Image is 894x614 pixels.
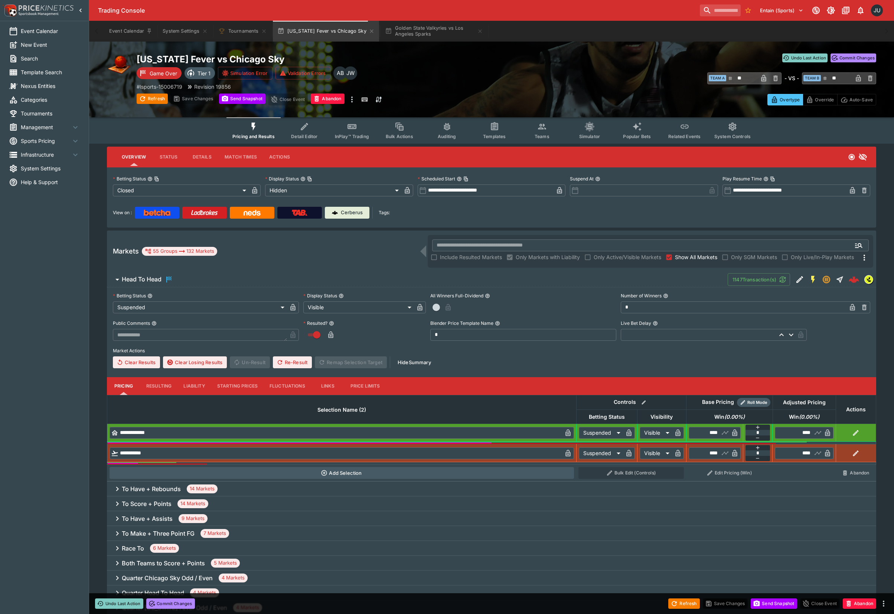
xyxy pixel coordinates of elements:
[640,427,672,439] div: Visible
[852,239,865,252] button: Open
[767,94,803,105] button: Overtype
[244,210,260,216] img: Neds
[344,66,357,80] div: Justin Walsh
[303,301,414,313] div: Visible
[21,68,80,76] span: Template Search
[311,95,344,102] span: Mark an event as closed and abandoned.
[860,253,869,262] svg: More
[137,53,506,65] h2: Copy To Clipboard
[158,21,212,42] button: System Settings
[440,253,502,261] span: Include Resulted Markets
[113,356,160,368] button: Clear Results
[833,273,846,286] button: Straight
[226,117,757,144] div: Event type filters
[463,176,469,182] button: Copy To Clipboard
[146,598,195,609] button: Commit Changes
[438,134,456,139] span: Auditing
[348,94,356,105] button: more
[187,485,218,493] span: 14 Markets
[300,176,306,182] button: Display StatusCopy To Clipboard
[864,275,873,284] div: lsports
[728,273,790,286] button: 1147Transaction(s)
[19,5,74,11] img: PriceKinetics
[791,253,854,261] span: Only Live/In-Play Markets
[782,53,828,62] button: Undo Last Action
[535,134,549,139] span: Teams
[386,134,413,139] span: Bulk Actions
[430,293,483,299] p: All Winners Full-Dividend
[485,293,490,298] button: All Winners Full-Dividend
[594,253,661,261] span: Only Active/Visible Markets
[345,377,386,395] button: Price Limits
[751,598,797,609] button: Send Snapshot
[230,356,270,368] span: Un-Result
[836,395,876,424] th: Actions
[329,321,334,326] button: Resulted?
[773,395,836,409] th: Adjusted Pricing
[151,321,157,326] button: Public Comments
[311,377,345,395] button: Links
[200,530,229,537] span: 7 Markets
[339,293,344,298] button: Display Status
[264,377,311,395] button: Fluctuations
[232,134,275,139] span: Pricing and Results
[150,545,179,552] span: 6 Markets
[642,412,681,421] span: Visibility
[742,4,754,16] button: No Bookmarks
[311,94,344,104] button: Abandon
[273,21,379,42] button: [US_STATE] Fever vs Chicago Sky
[177,377,211,395] button: Liability
[756,4,808,16] button: Select Tenant
[516,253,580,261] span: Only Markets with Liability
[784,74,799,82] h6: - VS -
[219,94,265,104] button: Send Snapshot
[770,176,775,182] button: Copy To Clipboard
[219,574,248,582] span: 4 Markets
[341,209,363,216] p: Cerberus
[803,94,837,105] button: Override
[21,110,80,117] span: Tournaments
[843,598,876,609] button: Abandon
[303,293,337,299] p: Display Status
[799,412,819,421] em: ( 0.00 %)
[116,148,152,166] button: Overview
[303,320,327,326] p: Resulted?
[763,176,769,182] button: Play Resume TimeCopy To Clipboard
[113,184,249,196] div: Closed
[576,395,686,409] th: Controls
[194,83,231,91] p: Revision 19856
[579,427,623,439] div: Suspended
[145,247,214,256] div: 55 Groups 132 Markets
[21,55,80,62] span: Search
[381,21,487,42] button: Golden State Valkyries vs Los Angeles Sparks
[570,176,594,182] p: Suspend At
[154,176,159,182] button: Copy To Clipboard
[595,176,600,182] button: Suspend At
[849,96,873,104] p: Auto-Save
[709,75,726,81] span: Team A
[137,94,168,104] button: Refresh
[675,253,717,261] span: Show All Markets
[307,176,312,182] button: Copy To Clipboard
[185,148,219,166] button: Details
[179,515,208,522] span: 9 Markets
[858,153,867,161] svg: Hidden
[822,275,831,284] svg: Suspended
[273,356,312,368] span: Re-Result
[849,274,859,285] div: 3517dbf4-c22f-4cd2-9a56-1fe9dd3f39b7
[495,321,500,326] button: Blender Price Template Name
[218,67,273,79] button: Simulation Error
[263,148,296,166] button: Actions
[869,2,885,19] button: Justin.Walsh
[865,275,873,284] img: lsports
[393,356,435,368] button: HideSummary
[838,467,874,479] button: Abandon
[211,559,240,567] span: 5 Markets
[140,377,177,395] button: Resulting
[579,447,623,459] div: Suspended
[113,207,132,219] label: View on :
[846,272,861,287] a: 3517dbf4-c22f-4cd2-9a56-1fe9dd3f39b7
[98,7,697,14] div: Trading Console
[663,293,668,298] button: Number of Winners
[737,398,770,407] div: Show/hide Price Roll mode configuration.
